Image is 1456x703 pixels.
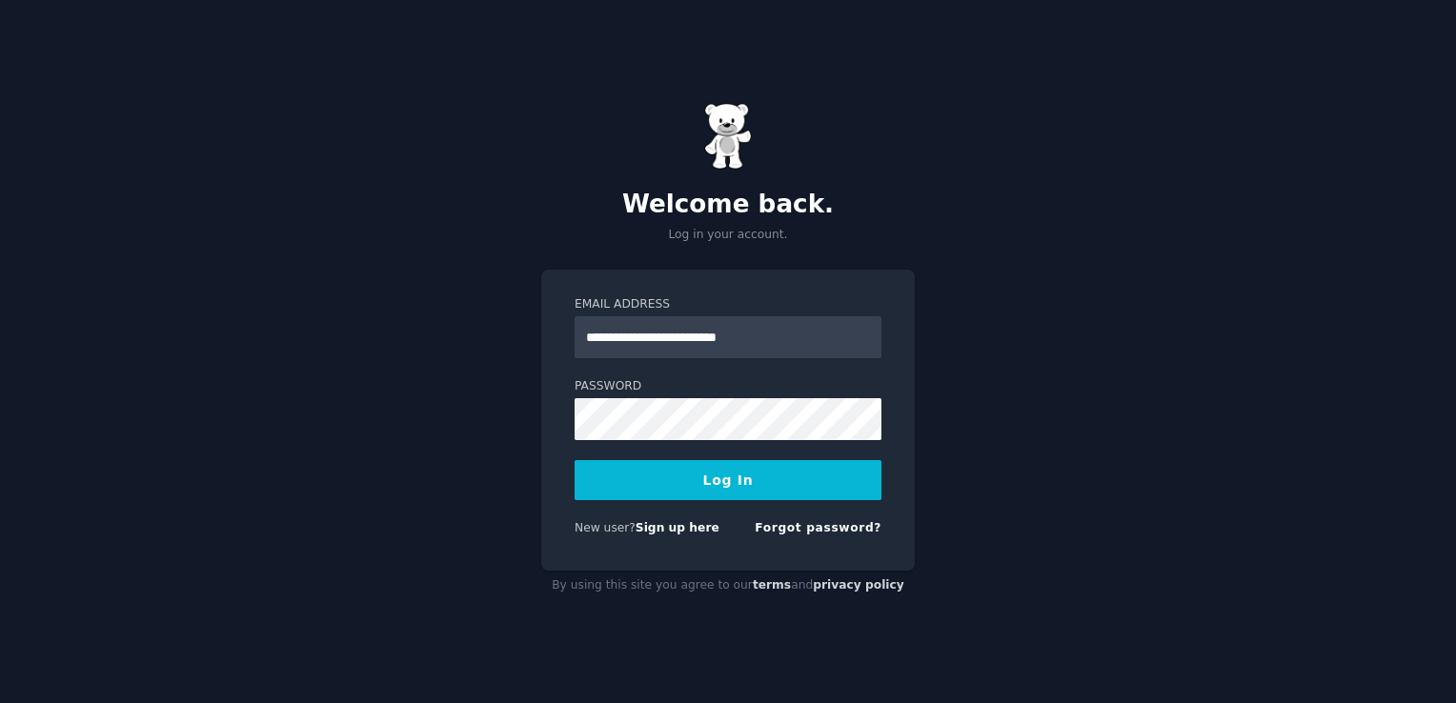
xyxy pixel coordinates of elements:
a: Forgot password? [755,521,881,534]
div: By using this site you agree to our and [541,571,915,601]
img: Gummy Bear [704,103,752,170]
button: Log In [575,460,881,500]
label: Password [575,378,881,395]
a: terms [753,578,791,592]
p: Log in your account. [541,227,915,244]
h2: Welcome back. [541,190,915,220]
a: privacy policy [813,578,904,592]
a: Sign up here [636,521,719,534]
label: Email Address [575,296,881,313]
span: New user? [575,521,636,534]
